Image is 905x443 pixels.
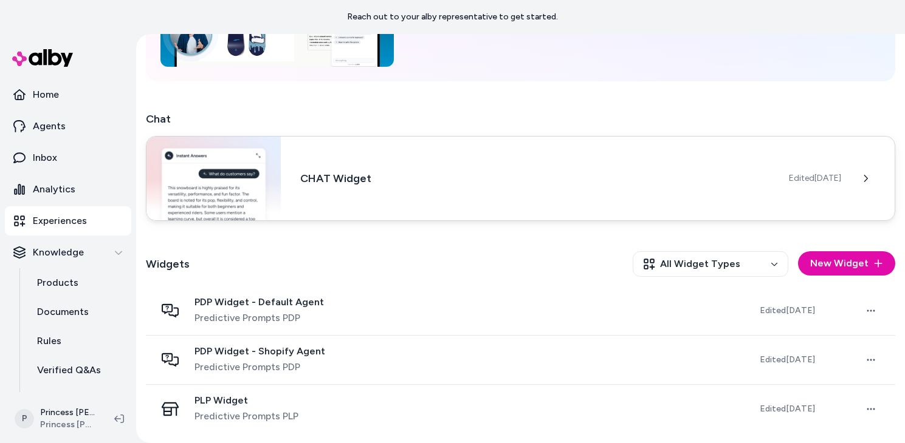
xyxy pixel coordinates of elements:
[194,360,325,374] span: Predictive Prompts PDP
[633,251,788,277] button: All Widget Types
[40,407,95,419] p: Princess [PERSON_NAME] USA Shopify
[33,245,84,260] p: Knowledge
[146,110,895,127] h2: Chat
[798,251,895,276] button: New Widget
[37,305,89,319] p: Documents
[25,326,131,356] a: Rules
[25,268,131,297] a: Products
[33,182,75,197] p: Analytics
[5,143,131,172] a: Inbox
[194,296,324,308] span: PDP Widget - Default Agent
[25,356,131,385] a: Verified Q&As
[146,137,281,220] img: Chat widget
[5,175,131,204] a: Analytics
[789,172,841,184] span: Edited [DATE]
[146,137,895,222] a: Chat widgetCHAT WidgetEdited[DATE]
[33,87,59,102] p: Home
[33,214,87,228] p: Experiences
[7,399,105,438] button: PPrincess [PERSON_NAME] USA ShopifyPrincess [PERSON_NAME] USA
[760,404,815,414] span: Edited [DATE]
[5,80,131,109] a: Home
[37,363,101,377] p: Verified Q&As
[15,409,34,428] span: P
[25,297,131,326] a: Documents
[5,112,131,141] a: Agents
[37,334,61,348] p: Rules
[12,49,73,67] img: alby Logo
[194,394,298,407] span: PLP Widget
[300,170,769,187] h3: CHAT Widget
[25,385,131,414] a: Reviews
[146,255,190,272] h2: Widgets
[5,238,131,267] button: Knowledge
[5,206,131,235] a: Experiences
[33,150,57,165] p: Inbox
[194,345,325,357] span: PDP Widget - Shopify Agent
[194,409,298,424] span: Predictive Prompts PLP
[33,119,66,134] p: Agents
[347,11,558,23] p: Reach out to your alby representative to get started.
[760,305,815,316] span: Edited [DATE]
[194,311,324,325] span: Predictive Prompts PDP
[760,354,815,365] span: Edited [DATE]
[40,419,95,431] span: Princess [PERSON_NAME] USA
[37,276,78,290] p: Products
